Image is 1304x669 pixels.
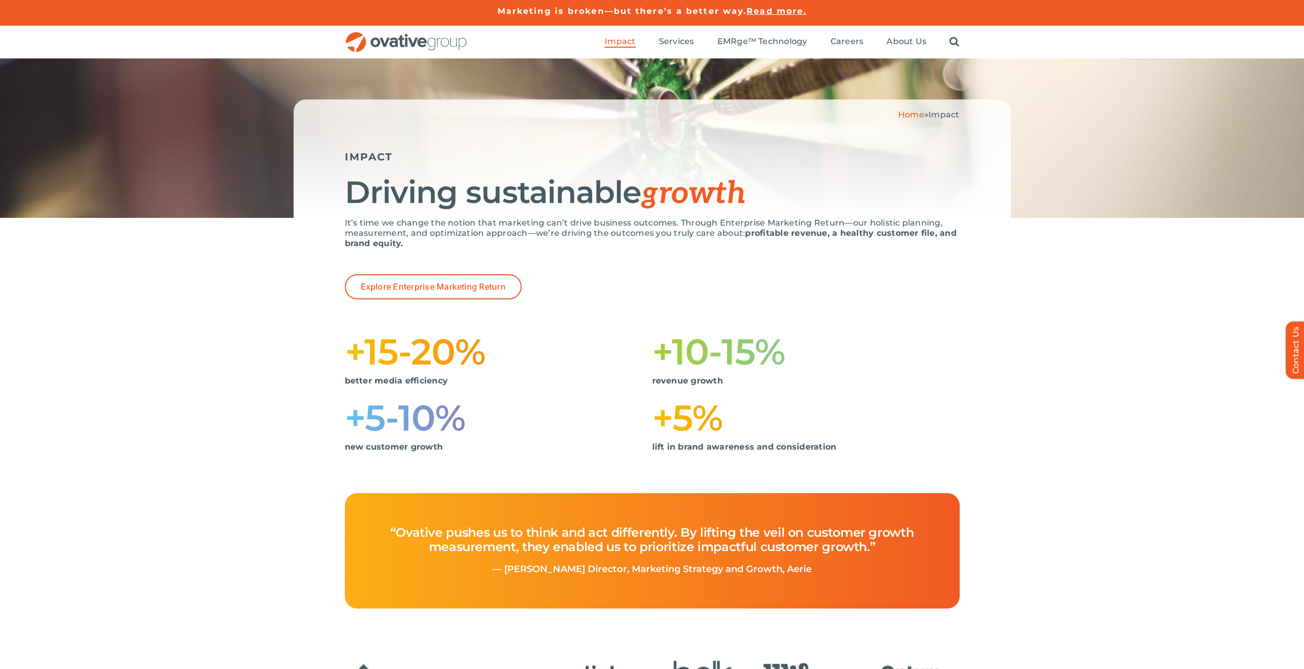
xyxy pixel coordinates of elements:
[831,36,864,47] span: Careers
[369,564,936,575] p: — [PERSON_NAME] Director, Marketing Strategy and Growth, Aerie
[659,36,694,48] a: Services
[361,282,506,292] span: Explore Enterprise Marketing Return
[886,36,926,48] a: About Us
[345,228,957,248] strong: profitable revenue, a healthy customer file, and brand equity.
[641,175,746,212] span: growth
[652,335,960,368] h1: +10-15%
[498,6,747,16] a: Marketing is broken—but there’s a better way.
[345,442,443,452] strong: new customer growth
[345,401,652,434] h1: +5-10%
[898,110,924,119] a: Home
[345,335,652,368] h1: +15-20%
[652,442,837,452] strong: lift in brand awareness and consideration
[369,515,936,564] h4: “Ovative pushes us to think and act differently. By lifting the veil on customer growth measureme...
[605,36,635,48] a: Impact
[831,36,864,48] a: Careers
[345,376,448,386] strong: better media efficiency
[717,36,808,48] a: EMRge™ Technology
[898,110,960,119] span: »
[345,274,522,299] a: Explore Enterprise Marketing Return
[345,218,960,249] p: It’s time we change the notion that marketing can’t drive business outcomes. Through Enterprise M...
[345,151,960,163] h5: IMPACT
[717,36,808,47] span: EMRge™ Technology
[928,110,959,119] span: Impact
[652,376,723,386] strong: revenue growth
[605,36,635,47] span: Impact
[652,401,960,434] h1: +5%
[345,31,468,40] a: OG_Full_horizontal_RGB
[886,36,926,47] span: About Us
[345,176,960,210] h1: Driving sustainable
[949,36,959,48] a: Search
[747,6,806,16] a: Read more.
[605,26,959,58] nav: Menu
[659,36,694,47] span: Services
